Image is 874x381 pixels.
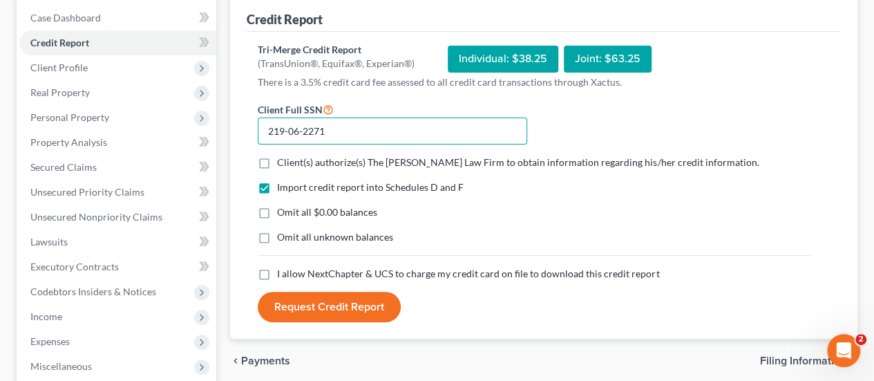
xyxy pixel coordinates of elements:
[30,211,162,223] span: Unsecured Nonpriority Claims
[30,310,62,322] span: Income
[258,292,401,322] button: Request Credit Report
[241,355,290,366] span: Payments
[277,231,393,243] span: Omit all unknown balances
[30,12,101,24] span: Case Dashboard
[760,355,846,366] span: Filing Information
[30,335,70,347] span: Expenses
[19,30,216,55] a: Credit Report
[277,268,659,279] span: I allow NextChapter & UCS to charge my credit card on file to download this credit report
[277,156,759,168] span: Client(s) authorize(s) The [PERSON_NAME] Law Firm to obtain information regarding his/her credit ...
[827,334,860,367] iframe: Intercom live chat
[19,230,216,254] a: Lawsuits
[258,118,527,145] input: XXX-XX-XXXX
[247,11,323,28] div: Credit Report
[230,355,241,366] i: chevron_left
[855,334,866,345] span: 2
[19,205,216,230] a: Unsecured Nonpriority Claims
[30,286,156,297] span: Codebtors Insiders & Notices
[30,37,89,48] span: Credit Report
[277,181,464,193] span: Import credit report into Schedules D and F
[277,206,377,218] span: Omit all $0.00 balances
[19,130,216,155] a: Property Analysis
[30,136,107,148] span: Property Analysis
[30,62,88,73] span: Client Profile
[19,180,216,205] a: Unsecured Priority Claims
[230,355,290,366] button: chevron_left Payments
[30,111,109,123] span: Personal Property
[30,236,68,248] span: Lawsuits
[30,186,144,198] span: Unsecured Priority Claims
[30,161,97,173] span: Secured Claims
[258,43,415,57] div: Tri-Merge Credit Report
[564,46,652,73] div: Joint: $63.25
[258,57,415,71] div: (TransUnion®, Equifax®, Experian®)
[30,86,90,98] span: Real Property
[19,254,216,279] a: Executory Contracts
[19,155,216,180] a: Secured Claims
[19,6,216,30] a: Case Dashboard
[760,355,857,366] button: Filing Information chevron_right
[30,261,119,272] span: Executory Contracts
[448,46,558,73] div: Individual: $38.25
[258,75,810,89] p: There is a 3.5% credit card fee assessed to all credit card transactions through Xactus.
[258,104,323,115] span: Client Full SSN
[30,360,92,372] span: Miscellaneous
